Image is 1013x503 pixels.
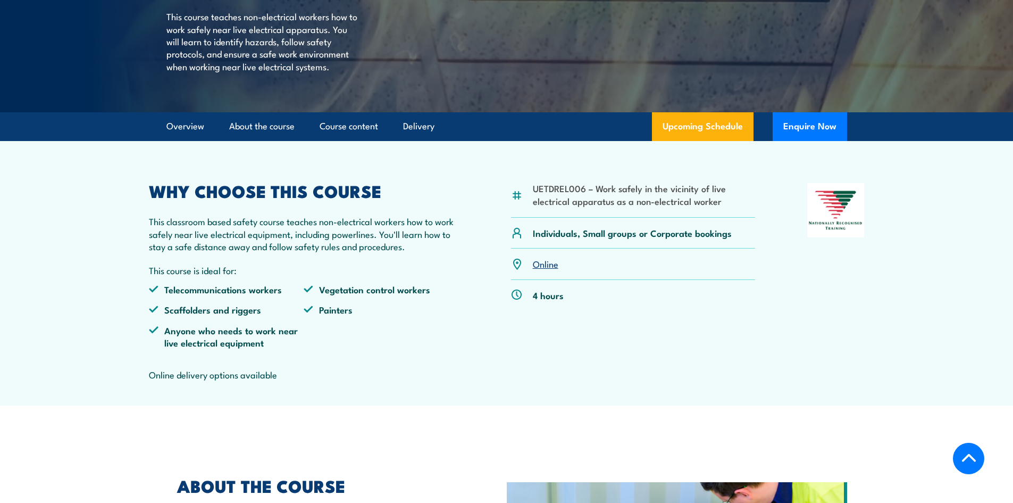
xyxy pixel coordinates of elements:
li: UETDREL006 – Work safely in the vicinity of live electrical apparatus as a non-electrical worker [533,182,756,207]
li: Vegetation control workers [304,283,459,295]
a: Online [533,257,558,270]
p: 4 hours [533,289,564,301]
a: Delivery [403,112,434,141]
a: Course content [320,112,378,141]
li: Telecommunications workers [149,283,304,295]
h2: ABOUT THE COURSE [177,478,458,493]
p: This classroom based safety course teaches non-electrical workers how to work safely near live el... [149,215,459,252]
h2: WHY CHOOSE THIS COURSE [149,183,459,198]
li: Anyone who needs to work near live electrical equipment [149,324,304,349]
a: About the course [229,112,295,141]
p: This course teaches non-electrical workers how to work safely near live electrical apparatus. You... [166,10,361,72]
a: Overview [166,112,204,141]
a: Upcoming Schedule [652,112,754,141]
li: Scaffolders and riggers [149,303,304,316]
p: Individuals, Small groups or Corporate bookings [533,227,732,239]
p: This course is ideal for: [149,264,459,276]
li: Painters [304,303,459,316]
button: Enquire Now [773,112,847,141]
p: Online delivery options available [149,368,459,381]
img: Nationally Recognised Training logo. [807,183,865,237]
